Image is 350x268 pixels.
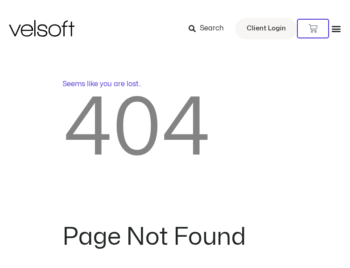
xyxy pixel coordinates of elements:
h2: Page Not Found [62,225,288,249]
span: Client Login [247,23,286,34]
img: Velsoft Training Materials [9,20,74,37]
p: Seems like you are lost.. [62,79,288,89]
a: Search [189,21,230,36]
span: Search [200,23,224,34]
div: Menu Toggle [331,24,341,33]
a: Client Login [235,18,297,39]
h2: 404 [62,89,288,169]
